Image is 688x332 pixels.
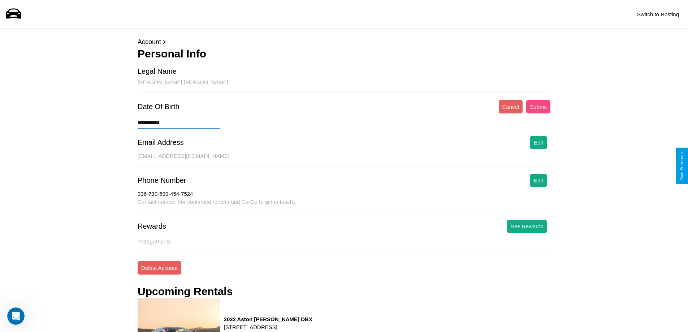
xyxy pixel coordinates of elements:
div: Contact number (for confirmed renters and CarGo to get in touch). [138,199,550,212]
div: Legal Name [138,67,177,76]
div: [PERSON_NAME] [PERSON_NAME] [138,79,550,93]
div: Phone Number [138,176,186,185]
div: Email Address [138,138,184,147]
button: Submit [526,100,550,113]
h3: Upcoming Rentals [138,285,233,298]
iframe: Intercom live chat [7,307,25,325]
h3: Personal Info [138,48,550,60]
div: Give Feedback [679,151,684,181]
button: Edit [530,174,547,187]
div: Date Of Birth [138,103,179,111]
div: 336-730-599-454-7524 [138,191,550,199]
div: Rewards [138,222,166,230]
button: Edit [530,136,547,149]
button: Switch to Hosting [633,8,683,21]
div: [EMAIL_ADDRESS][DOMAIN_NAME] [138,153,550,167]
p: 7031 goPoints [138,237,550,246]
button: Cancel [499,100,523,113]
button: Delete Account [138,261,181,275]
h3: 2022 Aston [PERSON_NAME] DBX [224,316,312,322]
p: Account [138,36,550,48]
p: [STREET_ADDRESS] [224,322,312,332]
button: See Rewards [507,220,547,233]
